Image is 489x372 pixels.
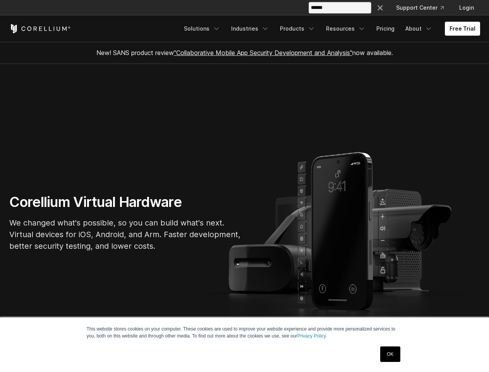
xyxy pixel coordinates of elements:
span: New! SANS product review now available. [96,49,393,57]
a: Solutions [179,22,225,36]
div: × [376,1,384,13]
a: Pricing [372,22,399,36]
a: Products [275,22,320,36]
div: Navigation Menu [367,1,480,15]
a: Corellium Home [9,24,71,33]
h1: Corellium Virtual Hardware [9,193,242,211]
a: Login [453,1,480,15]
a: Industries [226,22,274,36]
a: Support Center [390,1,450,15]
a: "Collaborative Mobile App Security Development and Analysis" [174,49,352,57]
a: Resources [321,22,370,36]
div: Navigation Menu [179,22,480,36]
a: OK [380,346,400,362]
a: Free Trial [445,22,480,36]
p: We changed what's possible, so you can build what's next. Virtual devices for iOS, Android, and A... [9,217,242,252]
a: Privacy Policy. [297,333,327,339]
p: This website stores cookies on your computer. These cookies are used to improve your website expe... [87,325,403,339]
button: Search [373,1,387,15]
a: About [401,22,437,36]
